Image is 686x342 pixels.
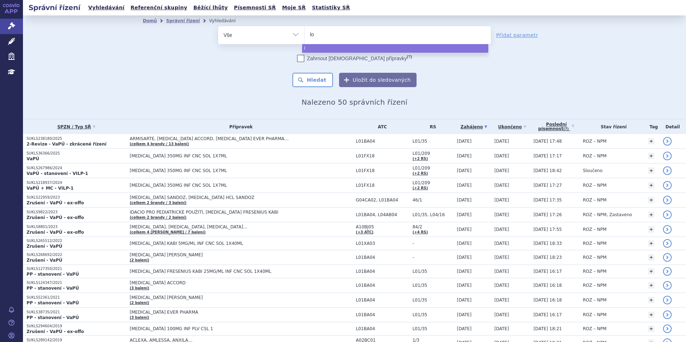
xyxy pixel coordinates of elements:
[27,122,126,132] a: SPZN / Typ SŘ
[494,312,509,317] span: [DATE]
[27,286,79,291] strong: PP - stanovení - VaPÚ
[27,151,126,156] p: SUKLS36366/2025
[297,55,412,62] label: Zahrnout [DEMOGRAPHIC_DATA] přípravky
[457,283,471,288] span: [DATE]
[583,212,632,217] span: ROZ – NPM, Zastaveno
[457,227,471,232] span: [DATE]
[356,283,409,288] span: L01BA04
[663,281,672,290] a: detail
[356,212,409,217] span: L01BA04, L04AB04
[356,255,409,260] span: L01BA04
[130,269,309,274] span: [MEDICAL_DATA] FRESENIUS KABI 25MG/ML INF CNC SOL 1X40ML
[413,224,454,229] span: 84/2
[413,151,454,156] span: L01/209
[413,139,454,144] span: L01/35
[648,326,654,332] a: +
[583,183,606,188] span: ROZ – NPM
[280,3,308,13] a: Moje SŘ
[27,258,62,263] strong: Zrušení - VaPÚ
[457,312,471,317] span: [DATE]
[534,227,562,232] span: [DATE] 17:55
[534,198,562,203] span: [DATE] 17:35
[583,198,606,203] span: ROZ – NPM
[663,296,672,304] a: detail
[648,153,654,159] a: +
[356,230,373,234] a: (+3 ATC)
[27,324,126,329] p: SUKLS294604/2019
[27,252,126,257] p: SUKLS268692/2022
[339,73,417,87] button: Uložit do sledovaných
[457,326,471,331] span: [DATE]
[409,119,454,134] th: RS
[130,258,149,262] a: (2 balení)
[583,241,606,246] span: ROZ – NPM
[166,18,200,23] a: Správní řízení
[130,142,189,146] a: (celkem 4 brandy / 13 balení)
[457,212,471,217] span: [DATE]
[494,241,509,246] span: [DATE]
[356,298,409,303] span: L01BA04
[663,239,672,248] a: detail
[413,186,428,190] a: (+2 RS)
[413,241,454,246] span: -
[27,310,126,315] p: SUKLS38735/2021
[534,212,562,217] span: [DATE] 17:26
[23,3,86,13] h2: Správní řízení
[457,168,471,173] span: [DATE]
[494,227,509,232] span: [DATE]
[583,298,606,303] span: ROZ – NPM
[27,315,79,320] strong: PP - stanovení - VaPÚ
[663,181,672,190] a: detail
[191,3,230,13] a: Běžící lhůty
[663,324,672,333] a: detail
[663,310,672,319] a: detail
[27,300,79,305] strong: PP - stanovení - VaPÚ
[534,326,562,331] span: [DATE] 18:21
[648,197,654,203] a: +
[663,137,672,146] a: detail
[413,230,428,234] a: (+4 RS)
[27,186,74,191] strong: VaPÚ + MC - VILP-1
[130,210,309,215] span: IDACIO PRO PEDIATRICKÉ POUŽITÍ, [MEDICAL_DATA] FRESENIUS KABI
[494,198,509,203] span: [DATE]
[648,226,654,233] a: +
[648,167,654,174] a: +
[457,298,471,303] span: [DATE]
[356,312,409,317] span: L01BA04
[494,269,509,274] span: [DATE]
[644,119,659,134] th: Tag
[534,119,579,134] a: Poslednípísemnost(?)
[648,297,654,303] a: +
[356,326,409,331] span: L01BA04
[27,272,79,277] strong: PP - stanovení - VaPÚ
[457,139,471,144] span: [DATE]
[356,153,409,158] span: L01FX18
[659,119,686,134] th: Detail
[27,266,126,271] p: SUKLS127350/2021
[648,138,654,144] a: +
[494,183,509,188] span: [DATE]
[583,168,602,173] span: Sloučeno
[583,153,606,158] span: ROZ – NPM
[27,295,126,300] p: SUKLS52361/2021
[583,283,606,288] span: ROZ – NPM
[663,152,672,160] a: detail
[663,166,672,175] a: detail
[27,166,126,171] p: SUKLS267986/2024
[27,200,84,205] strong: Zrušení - VaPÚ - ex-offo
[494,326,509,331] span: [DATE]
[130,286,149,290] a: (3 balení)
[209,15,245,26] li: Vyhledávání
[457,153,471,158] span: [DATE]
[663,196,672,204] a: detail
[27,136,126,141] p: SUKLS238180/2025
[413,212,454,217] span: L01/35, L04/16
[534,183,562,188] span: [DATE] 17:27
[356,269,409,274] span: L01BA04
[130,280,309,285] span: [MEDICAL_DATA] ACCORD
[130,230,205,234] a: (celkem 4 [PERSON_NAME] / 7 balení)
[356,183,409,188] span: L01FX18
[413,269,454,274] span: L01/35
[130,241,309,246] span: [MEDICAL_DATA] KABI 5MG/ML INF CNC SOL 1X40ML
[413,255,454,260] span: -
